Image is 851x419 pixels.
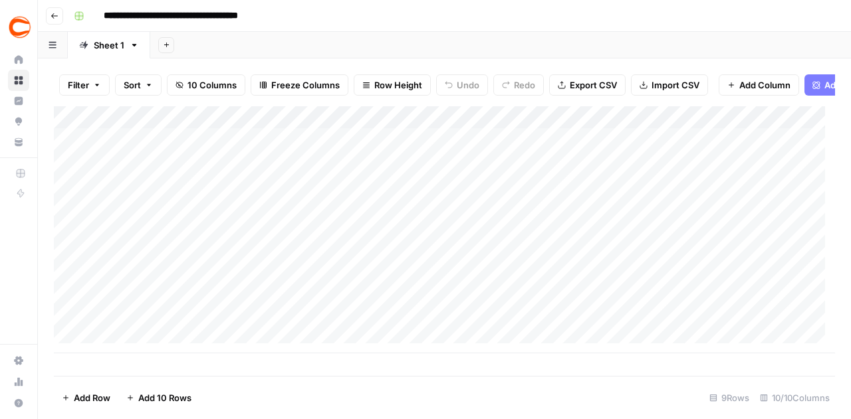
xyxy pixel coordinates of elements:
span: Row Height [374,78,422,92]
span: Add Column [739,78,790,92]
span: Export CSV [570,78,617,92]
span: Redo [514,78,535,92]
button: Row Height [354,74,431,96]
div: 10/10 Columns [755,387,835,408]
button: Help + Support [8,392,29,414]
span: Filter [68,78,89,92]
button: Redo [493,74,544,96]
button: Add Column [719,74,799,96]
span: Add 10 Rows [138,391,191,404]
a: Sheet 1 [68,32,150,58]
div: Sheet 1 [94,39,124,52]
div: 9 Rows [704,387,755,408]
a: Browse [8,70,29,91]
span: 10 Columns [187,78,237,92]
button: Undo [436,74,488,96]
button: Freeze Columns [251,74,348,96]
span: Undo [457,78,479,92]
button: Add Row [54,387,118,408]
button: Add 10 Rows [118,387,199,408]
button: Export CSV [549,74,626,96]
button: Workspace: Covers [8,11,29,44]
a: Settings [8,350,29,371]
a: Opportunities [8,111,29,132]
button: Import CSV [631,74,708,96]
button: 10 Columns [167,74,245,96]
span: Freeze Columns [271,78,340,92]
a: Home [8,49,29,70]
span: Sort [124,78,141,92]
a: Usage [8,371,29,392]
span: Import CSV [652,78,699,92]
a: Your Data [8,131,29,153]
img: Covers Logo [8,15,32,39]
a: Insights [8,90,29,112]
button: Filter [59,74,110,96]
button: Sort [115,74,162,96]
span: Add Row [74,391,110,404]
